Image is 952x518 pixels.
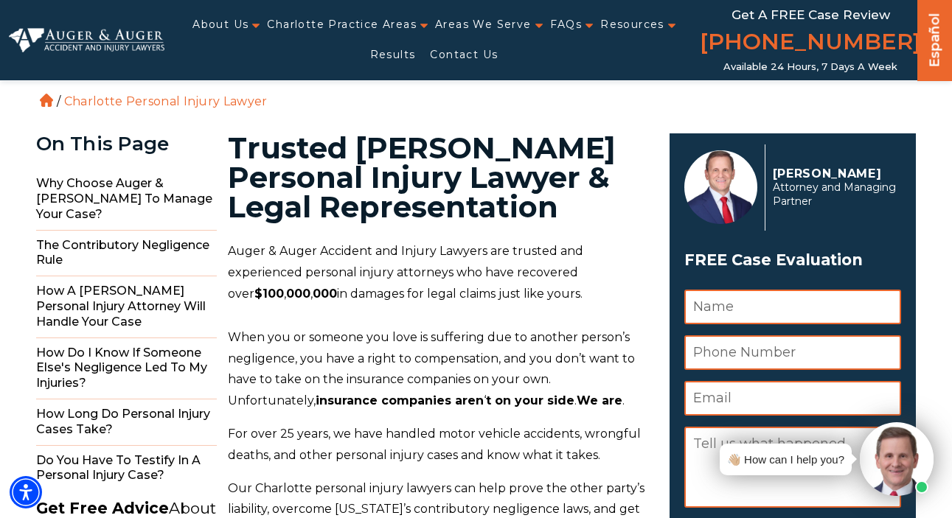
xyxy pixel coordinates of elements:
[430,40,498,70] a: Contact Us
[228,327,653,412] p: When you or someone you love is suffering due to another person’s negligence, you have a right to...
[727,449,844,469] div: 👋🏼 How can I help you?
[773,181,902,209] span: Attorney and Managing Partner
[40,94,53,107] a: Home
[370,40,416,70] a: Results
[9,28,164,52] img: Auger & Auger Accident and Injury Lawyers Logo
[600,10,664,40] a: Resources
[313,287,337,301] strong: 000
[486,393,574,407] strong: t on your side
[723,61,897,73] span: Available 24 Hours, 7 Days a Week
[36,169,217,230] span: Why Choose Auger & [PERSON_NAME] to Manage Your Case?
[36,276,217,337] span: How a [PERSON_NAME] Personal Injury Attorney Will Handle Your Case
[228,241,653,304] p: Auger & Auger Accident and Injury Lawyers are trusted and experienced personal injury attorneys w...
[700,26,921,61] a: [PHONE_NUMBER]
[773,167,902,181] p: [PERSON_NAME]
[36,399,217,446] span: How Long do Personal Injury Cases Take?
[316,393,484,407] strong: insurance companies aren
[228,133,653,222] h1: Trusted [PERSON_NAME] Personal Injury Lawyer & Legal Representation
[684,335,901,370] input: Phone Number
[577,393,622,407] strong: We are
[36,499,169,517] strong: Get Free Advice
[684,246,901,274] span: FREE Case Evaluation
[435,10,532,40] a: Areas We Serve
[286,287,310,301] strong: 000
[60,94,271,108] li: Charlotte Personal Injury Lawyer
[550,10,583,40] a: FAQs
[267,10,417,40] a: Charlotte Practice Areas
[36,446,217,491] span: Do You Have to Testify in a Personal Injury Case?
[254,287,284,301] strong: $100
[10,476,42,508] div: Accessibility Menu
[36,133,217,155] div: On This Page
[684,150,757,224] img: Herbert Auger
[192,10,249,40] a: About Us
[684,381,901,416] input: Email
[732,7,890,22] span: Get a FREE Case Review
[860,422,934,496] img: Intaker widget Avatar
[228,424,653,466] p: For over 25 years, we have handled motor vehicle accidents, wrongful deaths, and other personal i...
[36,231,217,277] span: The Contributory Negligence Rule
[684,290,901,324] input: Name
[36,338,217,399] span: How do I Know if Someone Else's Negligence Led to My Injuries?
